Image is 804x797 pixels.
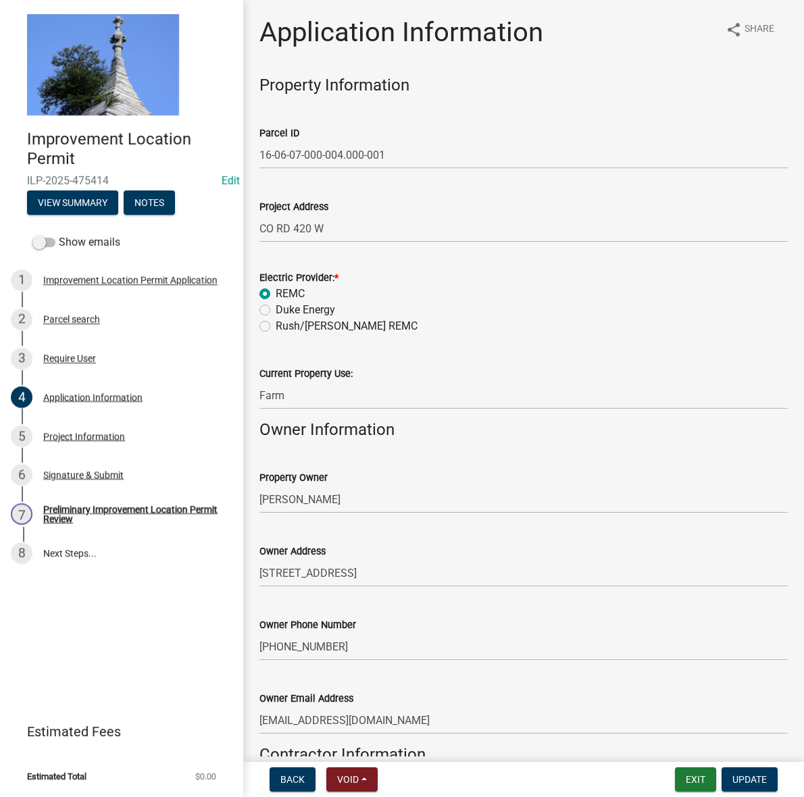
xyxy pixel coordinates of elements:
[27,130,232,169] h4: Improvement Location Permit
[11,718,222,745] a: Estimated Fees
[259,547,326,557] label: Owner Address
[745,22,774,38] span: Share
[259,745,788,765] h4: Contractor Information
[259,473,328,483] label: Property Owner
[43,392,143,402] div: Application Information
[259,16,543,49] h1: Application Information
[326,767,378,792] button: Void
[276,318,418,334] label: Rush/[PERSON_NAME] REMC
[32,234,120,251] label: Show emails
[259,203,328,212] label: Project Address
[124,198,175,209] wm-modal-confirm: Notes
[715,16,785,43] button: shareShare
[27,772,86,781] span: Estimated Total
[43,470,124,480] div: Signature & Submit
[11,269,32,291] div: 1
[259,76,788,95] h4: Property Information
[280,774,305,785] span: Back
[11,348,32,369] div: 3
[222,174,240,187] wm-modal-confirm: Edit Application Number
[27,198,118,209] wm-modal-confirm: Summary
[11,542,32,564] div: 8
[337,774,359,785] span: Void
[43,505,222,523] div: Preliminary Improvement Location Permit Review
[195,772,216,781] span: $0.00
[124,190,175,215] button: Notes
[11,426,32,447] div: 5
[276,302,335,318] label: Duke Energy
[11,464,32,486] div: 6
[11,309,32,330] div: 2
[222,174,240,187] a: Edit
[732,774,767,785] span: Update
[27,174,216,187] span: ILP-2025-475414
[259,420,788,440] h4: Owner Information
[259,274,338,283] label: Electric Provider:
[27,190,118,215] button: View Summary
[270,767,316,792] button: Back
[11,503,32,525] div: 7
[27,14,179,115] img: Decatur County, Indiana
[43,432,125,441] div: Project Information
[43,276,218,285] div: Improvement Location Permit Application
[259,369,353,379] label: Current Property Use:
[259,621,356,630] label: Owner Phone Number
[11,386,32,408] div: 4
[43,315,100,324] div: Parcel search
[276,286,305,302] label: REMC
[259,129,299,138] label: Parcel ID
[259,694,353,704] label: Owner Email Address
[675,767,716,792] button: Exit
[726,22,742,38] i: share
[43,354,96,363] div: Require User
[722,767,778,792] button: Update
